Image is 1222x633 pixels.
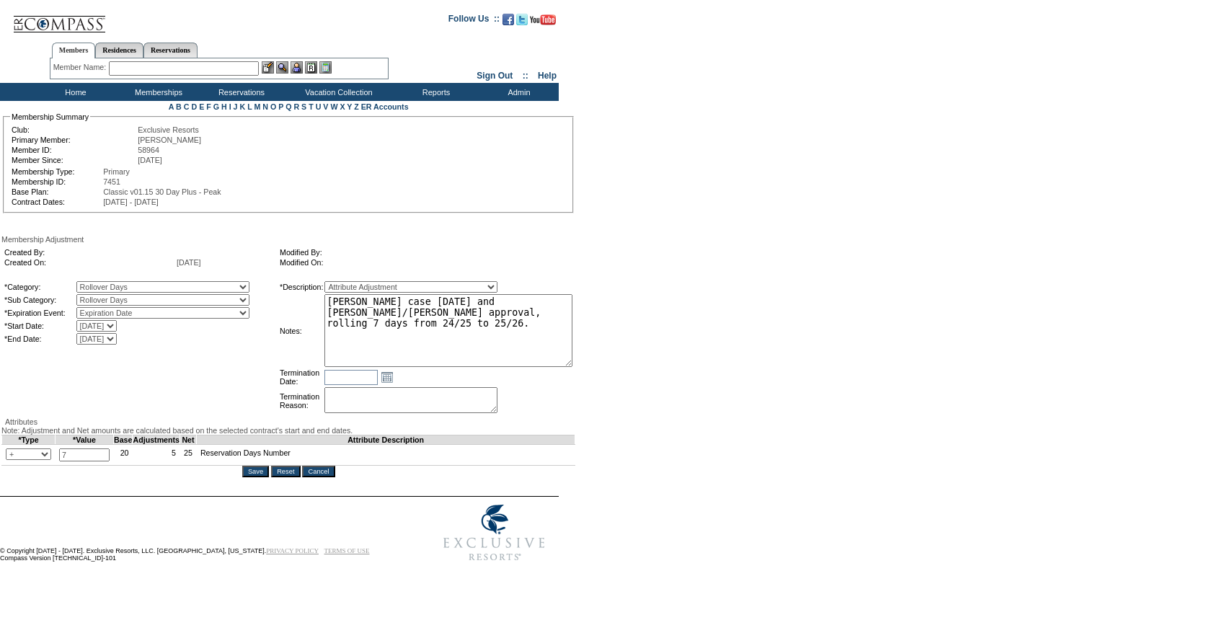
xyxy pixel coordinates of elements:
[379,369,395,385] a: Open the calendar popup.
[12,156,136,164] td: Member Since:
[103,167,130,176] span: Primary
[502,18,514,27] a: Become our fan on Facebook
[114,445,133,466] td: 20
[301,102,306,111] a: S
[177,258,201,267] span: [DATE]
[280,281,323,293] td: *Description:
[530,18,556,27] a: Subscribe to our YouTube Channel
[280,387,323,415] td: Termination Reason:
[271,466,300,477] input: Reset
[169,102,174,111] a: A
[32,83,115,101] td: Home
[316,102,322,111] a: U
[361,102,409,111] a: ER Accounts
[12,125,136,134] td: Club:
[95,43,143,58] a: Residences
[4,281,75,293] td: *Category:
[198,83,281,101] td: Reservations
[4,320,75,332] td: *Start Date:
[347,102,352,111] a: Y
[293,102,299,111] a: R
[53,61,109,74] div: Member Name:
[448,12,500,30] td: Follow Us ::
[276,61,288,74] img: View
[516,18,528,27] a: Follow us on Twitter
[12,198,102,206] td: Contract Dates:
[278,102,283,111] a: P
[247,102,252,111] a: L
[340,102,345,111] a: X
[12,136,136,144] td: Primary Member:
[12,4,106,33] img: Compass Home
[4,307,75,319] td: *Expiration Event:
[324,294,572,367] textarea: [PERSON_NAME] case [DATE] and [PERSON_NAME]/[PERSON_NAME] approval, rolling 7 days from 24/25 to ...
[330,102,337,111] a: W
[1,417,575,426] div: Attributes
[180,445,197,466] td: 25
[213,102,219,111] a: G
[180,435,197,445] td: Net
[196,435,575,445] td: Attribute Description
[324,547,370,554] a: TERMS OF USE
[262,102,268,111] a: N
[115,83,198,101] td: Memberships
[516,14,528,25] img: Follow us on Twitter
[4,294,75,306] td: *Sub Category:
[138,146,159,154] span: 58964
[242,466,269,477] input: Save
[354,102,359,111] a: Z
[191,102,197,111] a: D
[281,83,393,101] td: Vacation Collection
[477,71,513,81] a: Sign Out
[199,102,204,111] a: E
[138,156,162,164] span: [DATE]
[1,426,575,435] div: Note: Adjustment and Net amounts are calculated based on the selected contract's start and end da...
[12,187,102,196] td: Base Plan:
[196,445,575,466] td: Reservation Days Number
[52,43,96,58] a: Members
[234,102,238,111] a: J
[523,71,528,81] span: ::
[280,294,323,367] td: Notes:
[430,497,559,569] img: Exclusive Resorts
[176,102,182,111] a: B
[309,102,314,111] a: T
[266,547,319,554] a: PRIVACY POLICY
[285,102,291,111] a: Q
[280,368,323,386] td: Termination Date:
[12,146,136,154] td: Member ID:
[56,435,114,445] td: *Value
[502,14,514,25] img: Become our fan on Facebook
[319,61,332,74] img: b_calculator.gif
[262,61,274,74] img: b_edit.gif
[280,258,549,267] td: Modified On:
[143,43,198,58] a: Reservations
[530,14,556,25] img: Subscribe to our YouTube Channel
[254,102,260,111] a: M
[206,102,211,111] a: F
[538,71,557,81] a: Help
[12,167,102,176] td: Membership Type:
[305,61,317,74] img: Reservations
[239,102,245,111] a: K
[114,435,133,445] td: Base
[184,102,190,111] a: C
[291,61,303,74] img: Impersonate
[103,177,120,186] span: 7451
[2,435,56,445] td: *Type
[221,102,227,111] a: H
[4,248,175,257] td: Created By:
[4,258,175,267] td: Created On:
[476,83,559,101] td: Admin
[10,112,90,121] legend: Membership Summary
[133,445,180,466] td: 5
[12,177,102,186] td: Membership ID:
[103,198,159,206] span: [DATE] - [DATE]
[393,83,476,101] td: Reports
[4,333,75,345] td: *End Date:
[138,125,199,134] span: Exclusive Resorts
[103,187,221,196] span: Classic v01.15 30 Day Plus - Peak
[1,235,575,244] div: Membership Adjustment
[229,102,231,111] a: I
[138,136,201,144] span: [PERSON_NAME]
